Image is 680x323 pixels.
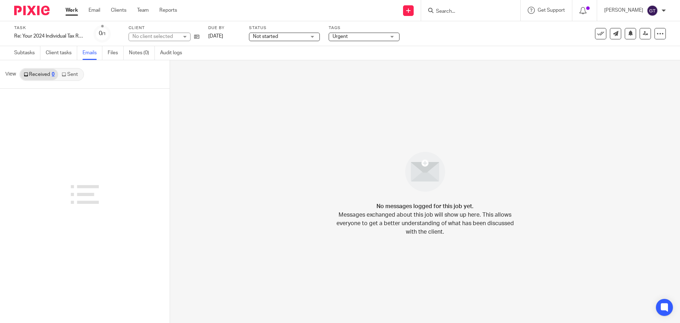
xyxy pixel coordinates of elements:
a: Team [137,7,149,14]
span: Not started [253,34,278,39]
label: Due by [208,25,240,31]
span: Urgent [333,34,348,39]
p: [PERSON_NAME] [604,7,643,14]
a: Received0 [20,69,58,80]
h4: No messages logged for this job yet. [376,202,474,211]
label: Status [249,25,320,31]
span: Get Support [538,8,565,13]
label: Client [129,25,199,31]
span: View [5,71,16,78]
a: Files [108,46,124,60]
div: No client selected [132,33,178,40]
span: [DATE] [208,34,223,39]
img: svg%3E [647,5,658,16]
div: 0 [99,29,106,38]
a: Client tasks [46,46,77,60]
a: Work [66,7,78,14]
a: Email [89,7,100,14]
img: image [401,147,450,196]
a: Notes (0) [129,46,155,60]
a: Subtasks [14,46,40,60]
a: Emails [83,46,102,60]
img: Pixie [14,6,50,15]
a: Audit logs [160,46,187,60]
input: Search [435,9,499,15]
a: Clients [111,7,126,14]
div: 0 [52,72,55,77]
a: Reports [159,7,177,14]
div: Re: Your 2024 Individual Tax Return is Complete [14,33,85,40]
p: Messages exchanged about this job will show up here. This allows everyone to get a better underst... [331,211,519,236]
label: Tags [329,25,399,31]
small: /1 [102,32,106,36]
label: Task [14,25,85,31]
a: Sent [58,69,83,80]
